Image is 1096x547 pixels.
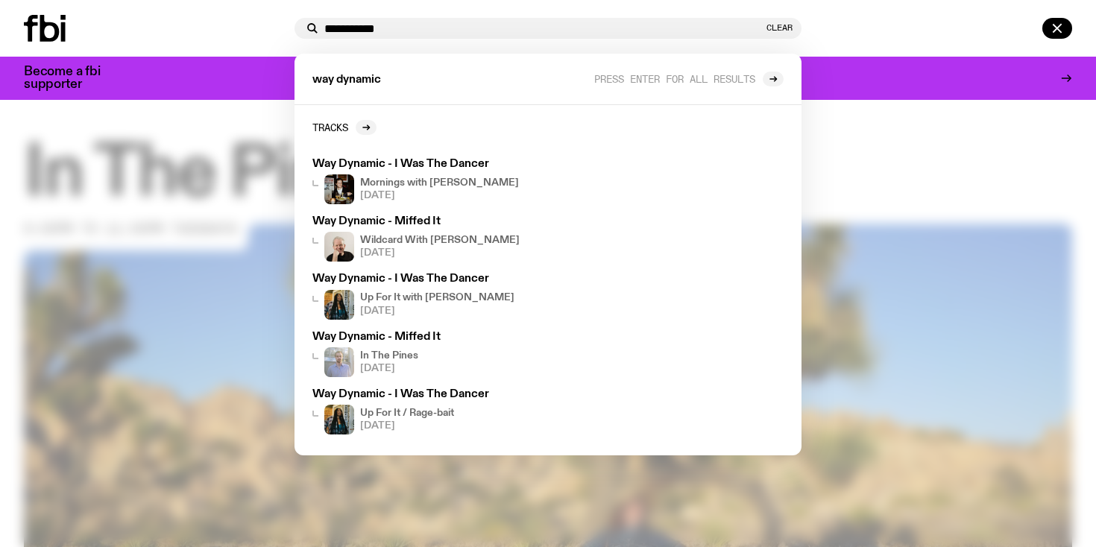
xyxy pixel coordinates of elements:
[360,421,454,431] span: [DATE]
[306,210,593,268] a: Way Dynamic - Miffed ItStuart is smiling charmingly, wearing a black t-shirt against a stark whit...
[306,153,593,210] a: Way Dynamic - I Was The DancerSam blankly stares at the camera, brightly lit by a camera flash we...
[312,75,381,86] span: way dynamic
[324,174,354,204] img: Sam blankly stares at the camera, brightly lit by a camera flash wearing a hat collared shirt and...
[594,73,755,84] span: Press enter for all results
[312,332,587,343] h3: Way Dynamic - Miffed It
[312,389,587,400] h3: Way Dynamic - I Was The Dancer
[324,290,354,320] img: Ify - a Brown Skin girl with black braided twists, looking up to the side with her tongue stickin...
[312,121,348,133] h2: Tracks
[306,326,593,383] a: Way Dynamic - Miffed ItIn The Pines[DATE]
[24,66,119,91] h3: Become a fbi supporter
[360,408,454,418] h4: Up For It / Rage-bait
[360,306,514,316] span: [DATE]
[306,268,593,325] a: Way Dynamic - I Was The DancerIfy - a Brown Skin girl with black braided twists, looking up to th...
[360,191,519,200] span: [DATE]
[766,24,793,32] button: Clear
[360,248,520,258] span: [DATE]
[360,235,520,245] h4: Wildcard With [PERSON_NAME]
[594,72,784,86] a: Press enter for all results
[312,273,587,285] h3: Way Dynamic - I Was The Dancer
[312,120,377,135] a: Tracks
[324,232,354,262] img: Stuart is smiling charmingly, wearing a black t-shirt against a stark white background.
[360,293,514,303] h4: Up For It with [PERSON_NAME]
[360,351,418,361] h4: In The Pines
[312,216,587,227] h3: Way Dynamic - Miffed It
[306,383,593,440] a: Way Dynamic - I Was The DancerIfy - a Brown Skin girl with black braided twists, looking up to th...
[360,364,418,373] span: [DATE]
[312,159,587,170] h3: Way Dynamic - I Was The Dancer
[324,405,354,434] img: Ify - a Brown Skin girl with black braided twists, looking up to the side with her tongue stickin...
[360,178,519,188] h4: Mornings with [PERSON_NAME]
